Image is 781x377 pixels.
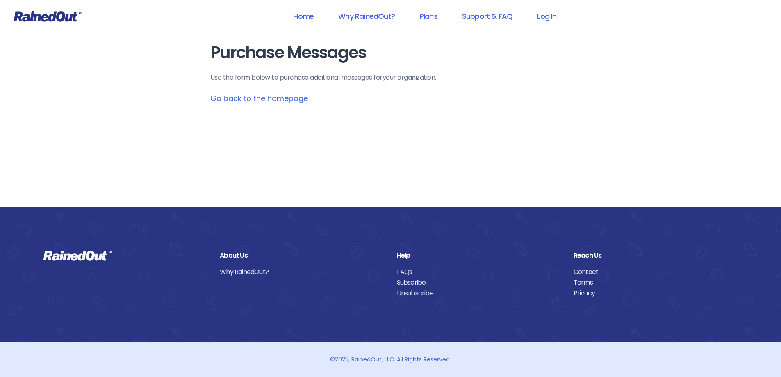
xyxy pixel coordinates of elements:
[574,267,738,277] a: Contact
[526,7,567,25] a: Log In
[210,93,308,103] a: Go back to the homepage
[574,288,738,299] a: Privacy
[574,277,738,288] a: Terms
[397,250,561,261] div: Help
[451,7,523,25] a: Support & FAQ
[409,7,448,25] a: Plans
[397,277,561,288] a: Subscribe
[210,43,571,62] h1: Purchase Messages
[220,267,384,277] a: Why RainedOut?
[574,250,738,261] div: Reach Us
[282,7,324,25] a: Home
[210,73,571,82] p: Use the form below to purchase additional messages for your organization .
[220,250,384,261] div: About Us
[397,288,561,299] a: Unsubscribe
[328,7,405,25] a: Why RainedOut?
[397,267,561,277] a: FAQs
